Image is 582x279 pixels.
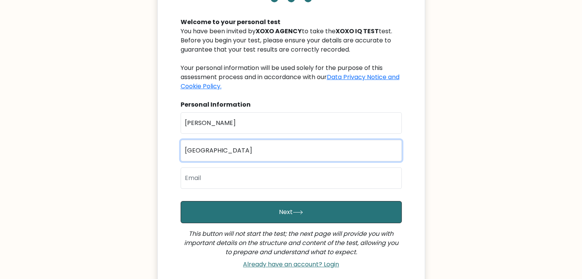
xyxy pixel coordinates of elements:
[184,229,398,256] i: This button will not start the test; the next page will provide you with important details on the...
[336,27,379,36] b: XOXO IQ TEST
[181,100,402,109] div: Personal Information
[181,112,402,134] input: First name
[181,140,402,161] input: Last name
[181,73,399,91] a: Data Privacy Notice and Cookie Policy.
[181,201,402,223] button: Next
[181,27,402,91] div: You have been invited by to take the test. Before you begin your test, please ensure your details...
[181,167,402,189] input: Email
[256,27,302,36] b: XOXO AGENCY
[240,260,342,269] a: Already have an account? Login
[181,18,402,27] div: Welcome to your personal test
